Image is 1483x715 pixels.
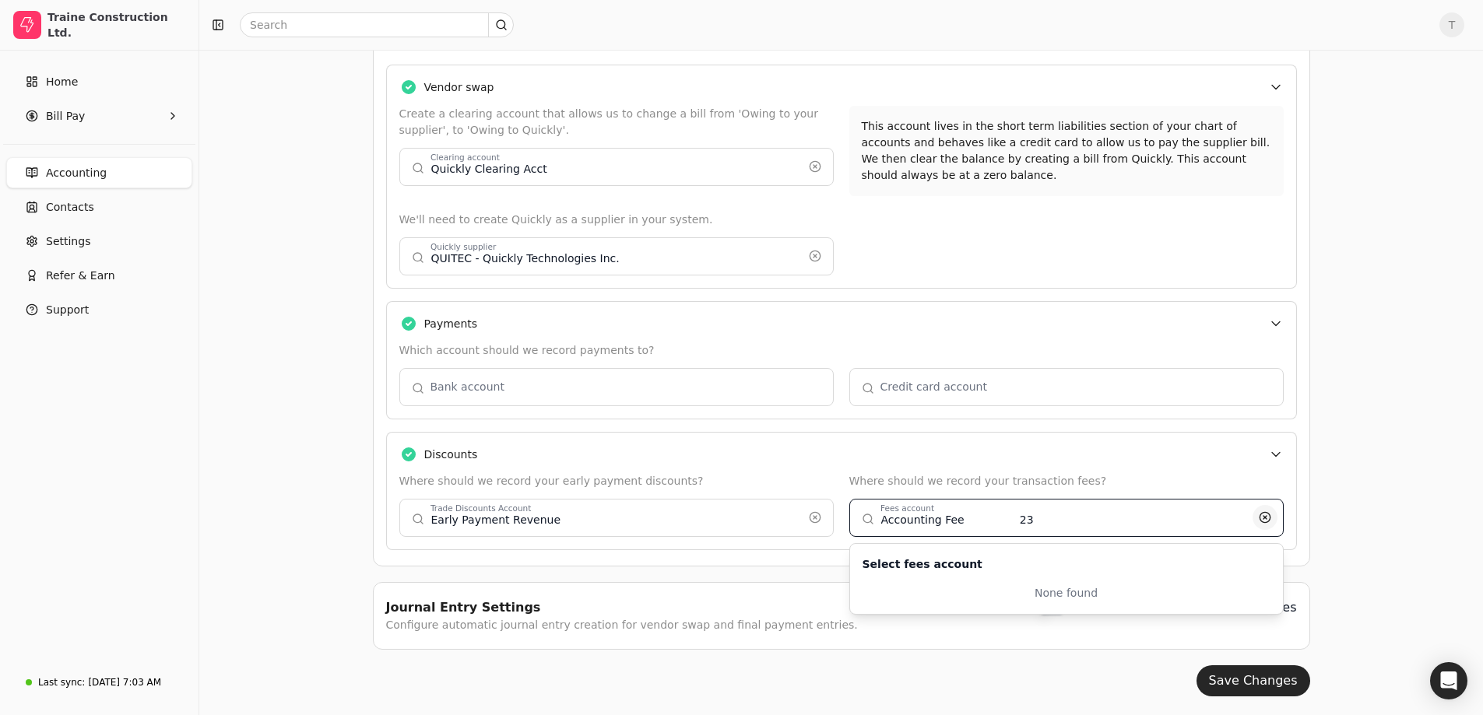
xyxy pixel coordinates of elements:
button: Discounts [386,432,1297,476]
button: T [1439,12,1464,37]
input: Search [240,12,514,37]
button: Payments [386,301,1297,345]
span: Bill Pay [46,108,85,124]
a: Contacts [6,191,192,223]
span: Contacts [46,199,94,216]
div: Create a clearing account that allows us to change a bill from 'Owing to your supplier', to 'Owin... [399,106,834,138]
div: We'll need to create Quickly as a supplier in your system. [399,212,834,228]
button: Support [6,294,192,325]
a: Accounting [6,157,192,188]
a: Settings [6,226,192,257]
div: Journal Entry Settings [386,598,858,617]
span: Home [46,74,78,90]
button: Vendor swap [386,65,1297,109]
div: Where should we record your transaction fees? [849,473,1284,489]
a: Last sync:[DATE] 7:03 AM [6,668,192,696]
button: Save Changes [1197,665,1310,696]
div: [DATE] 7:03 AM [88,675,161,689]
div: Where should we record your early payment discounts? [399,473,834,489]
span: Refer & Earn [46,268,115,284]
span: Support [46,302,89,318]
span: Accounting [46,165,107,181]
span: Settings [46,233,90,250]
div: Payments [424,316,478,332]
div: Discounts [424,447,478,463]
h2: Select fees account [863,556,982,573]
div: Last sync: [38,675,85,689]
button: Refer & Earn [6,260,192,291]
div: Open Intercom Messenger [1430,662,1467,699]
div: Configure automatic journal entry creation for vendor swap and final payment entries. [386,617,858,633]
a: Home [6,66,192,97]
button: Bill Pay [6,100,192,131]
div: Vendor swap [424,79,494,96]
div: None found [863,585,1270,601]
div: Traine Construction Ltd. [47,9,185,40]
div: This account lives in the short term liabilities section of your chart of accounts and behaves li... [849,106,1284,196]
div: Which account should we record payments to? [399,342,1284,359]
